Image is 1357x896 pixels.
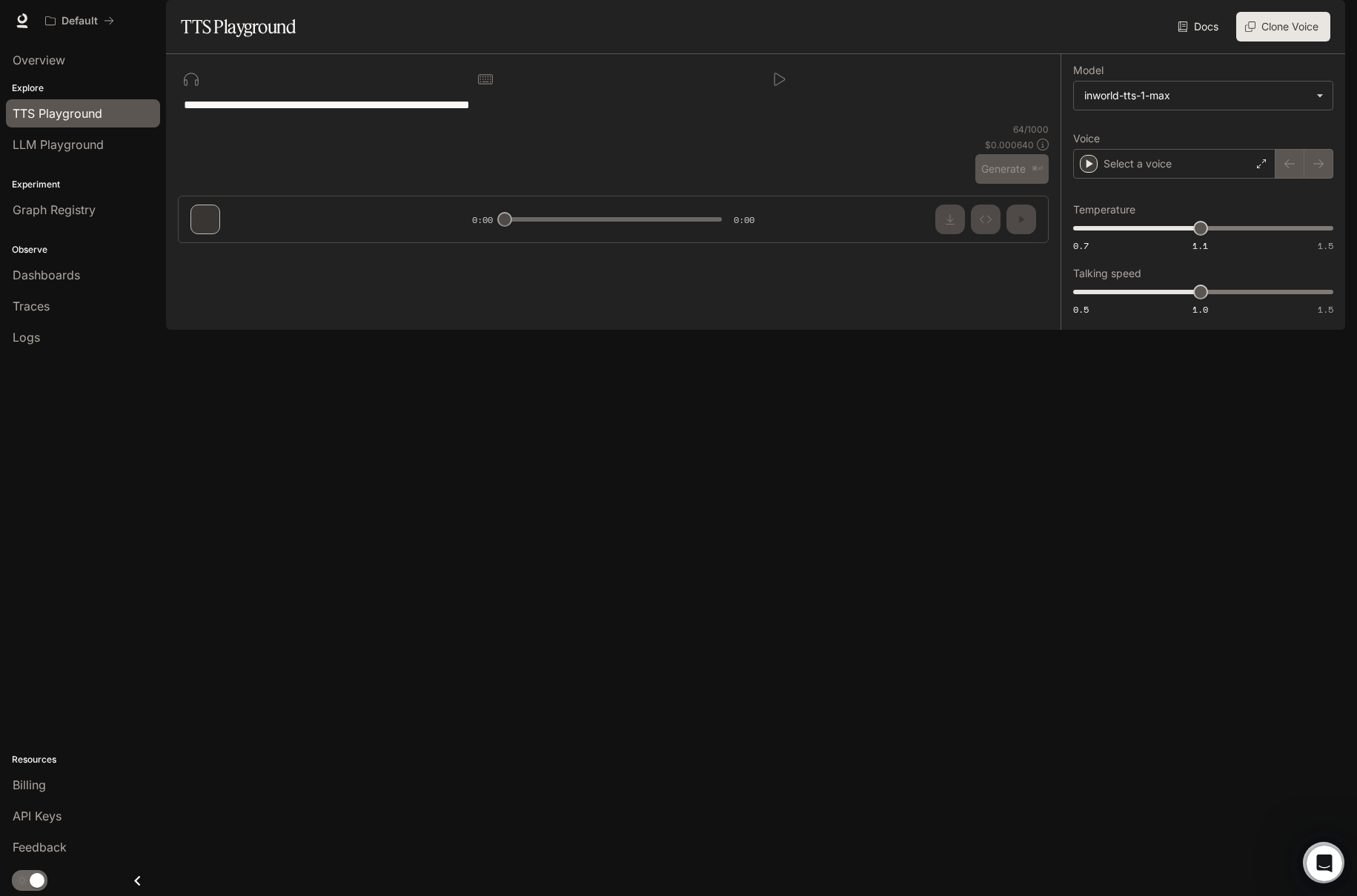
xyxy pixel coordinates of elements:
p: Select a voice [1104,156,1172,171]
div: inworld-tts-1-max [1074,82,1333,110]
iframe: Intercom live chat discovery launcher [1303,842,1344,883]
p: $ 0.000640 [985,139,1034,151]
span: 1.1 [1192,239,1208,252]
h1: TTS Playground [181,12,296,42]
p: Default [62,15,98,27]
span: 1.5 [1318,303,1333,316]
p: Talking speed [1073,268,1141,279]
span: 0.5 [1073,303,1089,316]
span: 0.7 [1073,239,1089,252]
a: Docs [1175,12,1224,42]
button: All workspaces [39,6,121,36]
p: Temperature [1073,205,1135,215]
span: 1.0 [1192,303,1208,316]
span: 1.5 [1318,239,1333,252]
button: Clone Voice [1236,12,1330,42]
div: inworld-tts-1-max [1084,88,1309,103]
iframe: Intercom live chat [1307,846,1342,881]
p: Voice [1073,133,1100,144]
p: 64 / 1000 [1013,123,1049,136]
p: Model [1073,65,1104,76]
